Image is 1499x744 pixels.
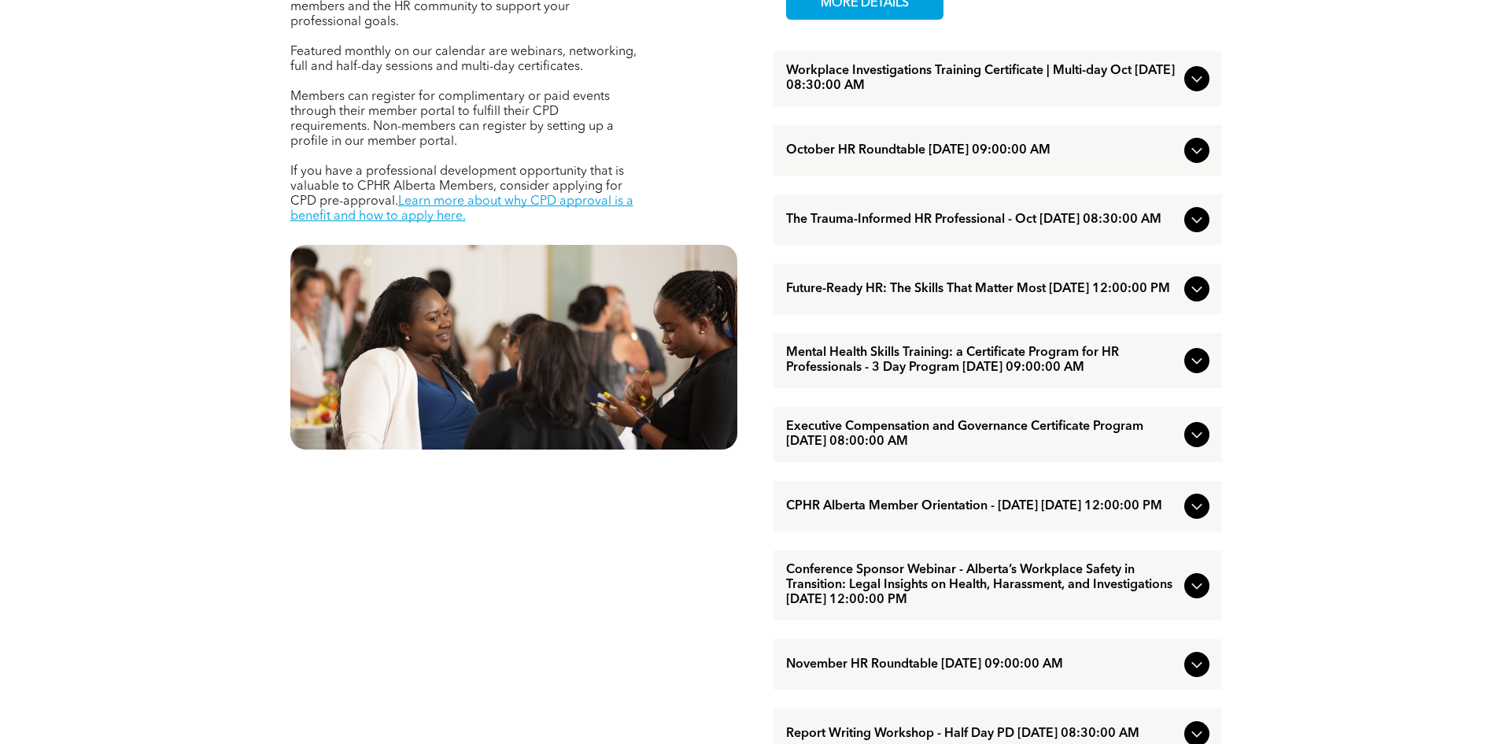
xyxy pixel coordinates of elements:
[786,282,1178,297] span: Future-Ready HR: The Skills That Matter Most [DATE] 12:00:00 PM
[786,64,1178,94] span: Workplace Investigations Training Certificate | Multi-day Oct [DATE] 08:30:00 AM
[786,143,1178,158] span: October HR Roundtable [DATE] 09:00:00 AM
[786,727,1178,742] span: Report Writing Workshop - Half Day PD [DATE] 08:30:00 AM
[786,563,1178,608] span: Conference Sponsor Webinar - Alberta’s Workplace Safety in Transition: Legal Insights on Health, ...
[786,346,1178,376] span: Mental Health Skills Training: a Certificate Program for HR Professionals - 3 Day Program [DATE] ...
[786,420,1178,450] span: Executive Compensation and Governance Certificate Program [DATE] 08:00:00 AM
[290,91,614,148] span: Members can register for complimentary or paid events through their member portal to fulfill thei...
[290,165,624,208] span: If you have a professional development opportunity that is valuable to CPHR Alberta Members, cons...
[786,499,1178,514] span: CPHR Alberta Member Orientation - [DATE] [DATE] 12:00:00 PM
[290,195,633,223] a: Learn more about why CPD approval is a benefit and how to apply here.
[290,46,637,73] span: Featured monthly on our calendar are webinars, networking, full and half-day sessions and multi-d...
[786,657,1178,672] span: November HR Roundtable [DATE] 09:00:00 AM
[786,213,1178,228] span: The Trauma-Informed HR Professional - Oct [DATE] 08:30:00 AM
